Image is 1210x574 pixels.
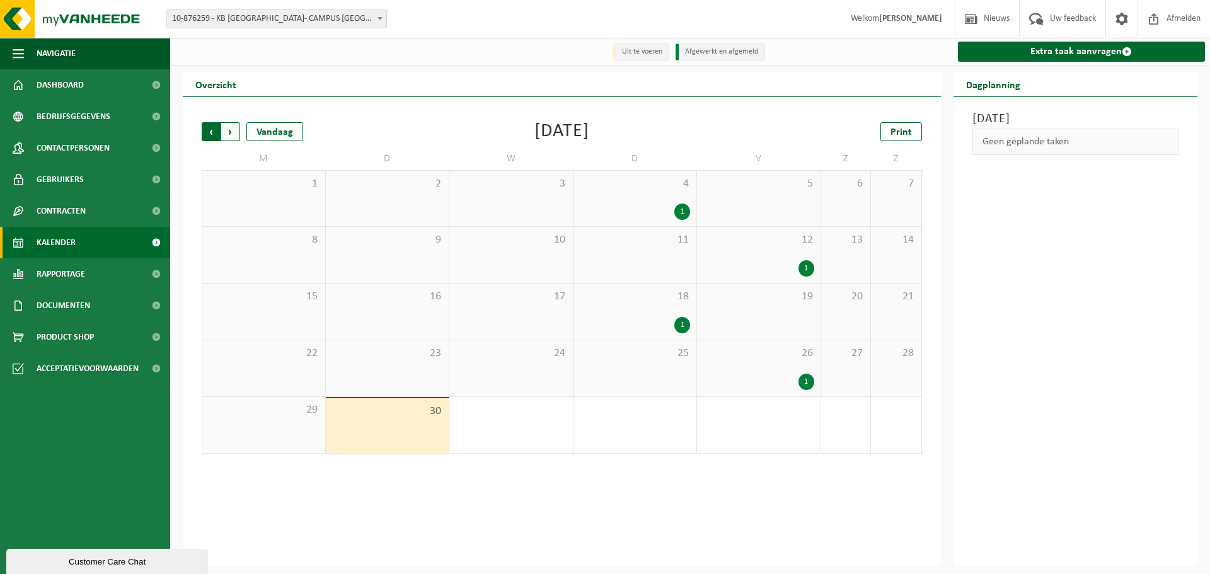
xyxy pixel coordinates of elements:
td: Z [871,147,921,170]
td: V [697,147,821,170]
span: Vorige [202,122,221,141]
span: 10-876259 - KB GULDENBERG VZW- CAMPUS BAMO - MOORSELE [167,10,386,28]
span: Product Shop [37,321,94,353]
span: 7 [877,177,914,191]
td: D [573,147,698,170]
span: 18 [580,290,691,304]
span: 14 [877,233,914,247]
span: 9 [332,233,443,247]
span: 16 [332,290,443,304]
span: 30 [332,405,443,418]
div: [DATE] [534,122,589,141]
span: 15 [209,290,319,304]
td: W [449,147,573,170]
span: 11 [580,233,691,247]
h2: Overzicht [183,72,249,96]
span: 27 [827,347,865,360]
span: 17 [456,290,567,304]
span: Navigatie [37,38,76,69]
a: Print [880,122,922,141]
span: 4 [580,177,691,191]
div: Vandaag [246,122,303,141]
td: Z [821,147,872,170]
strong: [PERSON_NAME] [879,14,942,23]
span: 25 [580,347,691,360]
span: 6 [827,177,865,191]
li: Uit te voeren [613,43,669,60]
span: Documenten [37,290,90,321]
span: 26 [703,347,814,360]
span: 23 [332,347,443,360]
div: Geen geplande taken [972,129,1179,155]
span: Print [890,127,912,137]
span: 5 [703,177,814,191]
td: M [202,147,326,170]
div: 1 [798,260,814,277]
div: 1 [798,374,814,390]
span: 20 [827,290,865,304]
span: 24 [456,347,567,360]
span: Rapportage [37,258,85,290]
span: 29 [209,403,319,417]
div: 1 [674,317,690,333]
span: Kalender [37,227,76,258]
a: Extra taak aanvragen [958,42,1206,62]
span: Contactpersonen [37,132,110,164]
span: 1 [209,177,319,191]
span: 28 [877,347,914,360]
h3: [DATE] [972,110,1179,129]
li: Afgewerkt en afgemeld [676,43,765,60]
iframe: chat widget [6,546,210,574]
span: 8 [209,233,319,247]
span: Dashboard [37,69,84,101]
span: 10 [456,233,567,247]
span: 12 [703,233,814,247]
h2: Dagplanning [954,72,1033,96]
span: 10-876259 - KB GULDENBERG VZW- CAMPUS BAMO - MOORSELE [166,9,387,28]
span: Contracten [37,195,86,227]
span: Volgende [221,122,240,141]
div: 1 [674,204,690,220]
span: 3 [456,177,567,191]
span: Acceptatievoorwaarden [37,353,139,384]
span: 2 [332,177,443,191]
span: Gebruikers [37,164,84,195]
span: 21 [877,290,914,304]
span: 13 [827,233,865,247]
span: 19 [703,290,814,304]
span: 22 [209,347,319,360]
td: D [326,147,450,170]
span: Bedrijfsgegevens [37,101,110,132]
